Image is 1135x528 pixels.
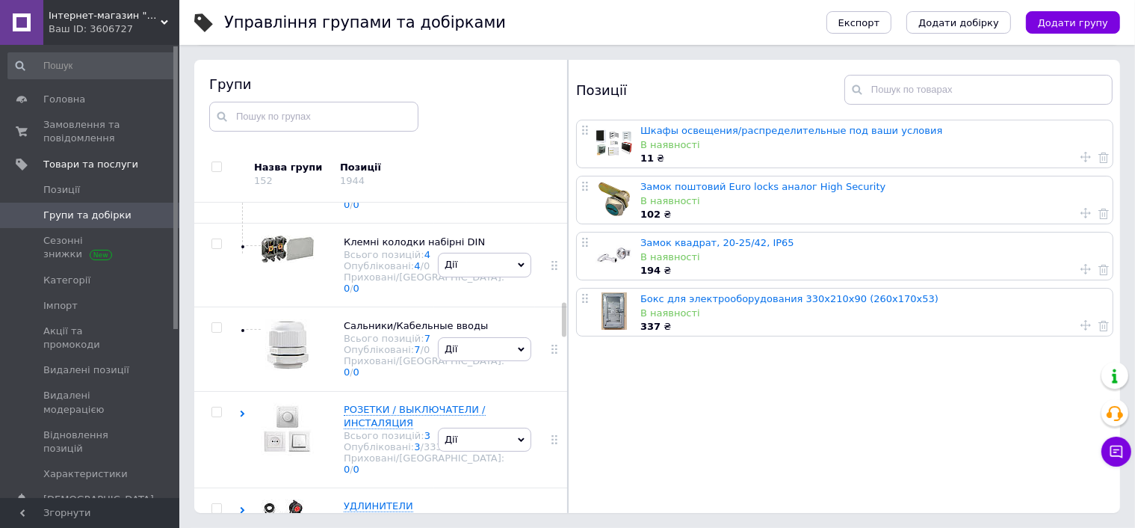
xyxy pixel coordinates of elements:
[43,234,138,261] span: Сезонні знижки
[414,441,420,452] a: 3
[49,9,161,22] span: Інтернет-магазин "ЕНЕРГІЯ", м.Дніпро, платник єдиного податку, 2 група Сплата на карту - 2% знижка!
[344,344,504,355] div: Опубліковані:
[209,102,418,132] input: Пошук по групах
[576,75,844,105] div: Позиції
[640,321,661,332] b: 337
[424,249,430,260] a: 4
[350,199,359,210] span: /
[262,236,314,263] img: Клемні колодки набірні DIN
[43,93,85,106] span: Головна
[640,264,1105,277] div: ₴
[445,259,457,270] span: Дії
[421,344,430,355] span: /
[844,75,1113,105] input: Пошук по товарах
[1098,263,1109,276] a: Видалити товар
[262,403,314,455] img: РОЗЕТКИ / ВЫКЛЮЧАТЕЛИ / ИНСТАЛЯЦИЯ
[445,343,457,354] span: Дії
[421,260,430,271] span: /
[350,366,359,378] span: /
[640,293,938,304] a: Бокс для электрооборудования 330х210х90 (260х170х53)
[344,452,504,475] div: Приховані/[GEOGRAPHIC_DATA]:
[1101,437,1131,467] button: Чат з покупцем
[414,260,420,271] a: 4
[344,464,350,475] a: 0
[254,161,329,174] div: Назва групи
[826,11,892,34] button: Експорт
[918,17,999,28] span: Додати добірку
[209,75,553,93] div: Групи
[344,355,504,378] div: Приховані/[GEOGRAPHIC_DATA]:
[344,500,413,512] span: УДЛИНИТЕЛИ
[640,209,661,220] b: 102
[344,260,504,271] div: Опубліковані:
[344,513,504,524] div: Всього позицій:
[640,307,1105,320] div: В наявності
[344,283,350,294] a: 0
[640,125,942,136] a: Шкафы освещения/распределительные под ваши условия
[424,441,442,452] div: 333
[340,175,365,186] div: 1944
[43,158,138,171] span: Товари та послуги
[43,325,138,352] span: Акції та промокоди
[344,430,504,441] div: Всього позицій:
[265,319,310,370] img: Сальники/Кабельные вводы
[344,249,504,260] div: Всього позицій:
[7,52,176,79] input: Пошук
[43,274,90,287] span: Категорії
[640,138,1105,152] div: В наявності
[344,236,485,248] span: Клемні колодки набірні DIN
[43,183,80,197] span: Позиції
[421,441,442,452] span: /
[43,467,128,481] span: Характеристики
[640,251,1105,264] div: В наявності
[424,344,430,355] div: 0
[424,260,430,271] div: 0
[43,389,138,416] span: Видалені модерацією
[1098,319,1109,332] a: Видалити товар
[344,320,488,331] span: Сальники/Кабельные вводы
[43,209,132,222] span: Групи та добірки
[838,17,880,28] span: Експорт
[350,283,359,294] span: /
[353,199,359,210] a: 0
[414,344,420,355] a: 7
[344,441,504,452] div: Опубліковані:
[43,493,154,506] span: [DEMOGRAPHIC_DATA]
[906,11,1011,34] button: Додати добірку
[353,464,359,475] a: 0
[254,175,273,186] div: 152
[1038,17,1108,28] span: Додати групу
[350,464,359,475] span: /
[445,434,457,445] span: Дії
[43,299,78,313] span: Імпорт
[640,320,1105,334] div: ₴
[43,118,138,145] span: Замовлення та повідомлення
[640,181,885,192] a: Замок поштовий Euro locks аналог High Security
[49,22,179,36] div: Ваш ID: 3606727
[640,265,661,276] b: 194
[344,333,504,344] div: Всього позицій:
[340,161,467,174] div: Позиції
[1098,150,1109,164] a: Видалити товар
[640,152,1105,165] div: ₴
[1098,206,1109,220] a: Видалити товар
[640,153,654,164] b: 11
[640,237,794,248] a: Замок квадрат, 20-25/42, IP65
[353,283,359,294] a: 0
[640,194,1105,208] div: В наявності
[1026,11,1120,34] button: Додати групу
[344,199,350,210] a: 0
[344,271,504,294] div: Приховані/[GEOGRAPHIC_DATA]:
[640,208,1105,221] div: ₴
[224,13,506,31] h1: Управління групами та добірками
[424,333,430,344] a: 7
[43,363,129,377] span: Видалені позиції
[353,366,359,378] a: 0
[344,366,350,378] a: 0
[344,404,486,429] span: РОЗЕТКИ / ВЫКЛЮЧАТЕЛИ / ИНСТАЛЯЦИЯ
[424,430,430,441] a: 3
[424,513,430,524] a: 1
[43,429,138,455] span: Відновлення позицій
